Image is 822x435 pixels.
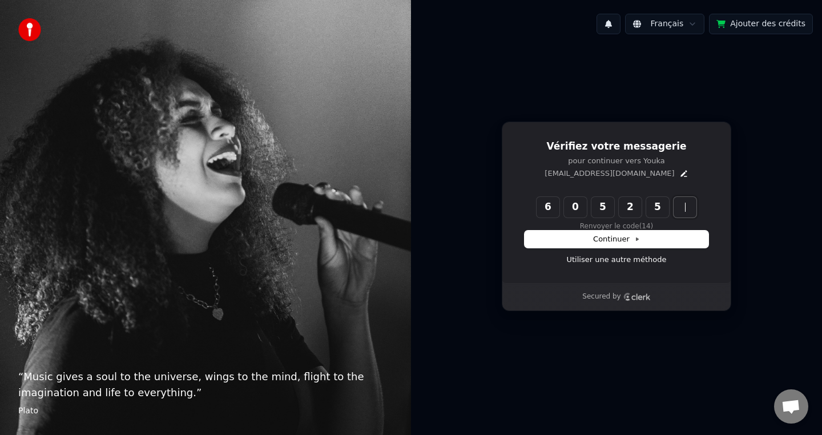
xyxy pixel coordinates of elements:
[545,168,674,179] p: [EMAIL_ADDRESS][DOMAIN_NAME]
[679,169,688,178] button: Edit
[582,292,620,301] p: Secured by
[18,18,41,41] img: youka
[593,234,640,244] span: Continuer
[525,231,708,248] button: Continuer
[774,389,808,424] div: Open chat
[567,255,667,265] a: Utiliser une autre méthode
[525,140,708,154] h1: Vérifiez votre messagerie
[525,156,708,166] p: pour continuer vers Youka
[623,293,651,301] a: Clerk logo
[18,369,393,401] p: “ Music gives a soul to the universe, wings to the mind, flight to the imagination and life to ev...
[18,405,393,417] footer: Plato
[537,197,719,217] input: Enter verification code
[709,14,813,34] button: Ajouter des crédits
